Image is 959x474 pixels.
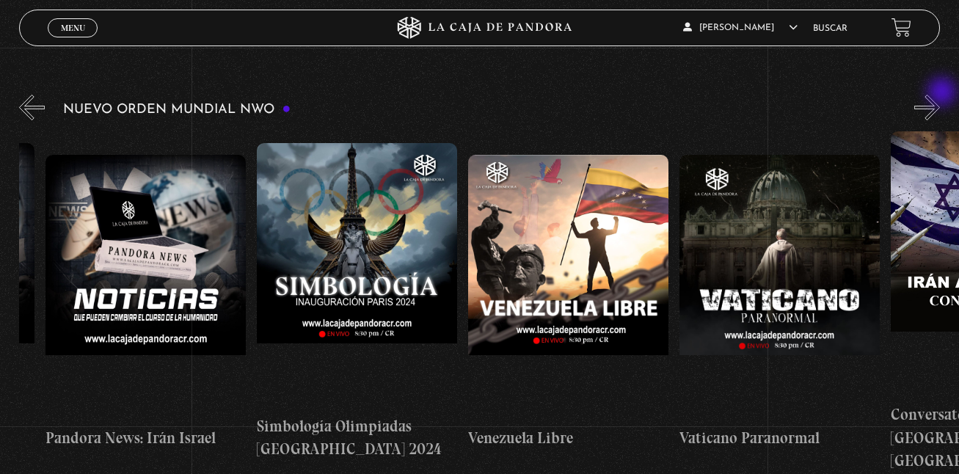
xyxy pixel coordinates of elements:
[257,415,457,461] h4: Simbología Olimpiadas [GEOGRAPHIC_DATA] 2024
[891,18,911,37] a: View your shopping cart
[19,95,45,120] button: Previous
[914,95,940,120] button: Next
[45,426,246,450] h4: Pandora News: Irán Israel
[63,103,291,117] h3: Nuevo Orden Mundial NWO
[61,23,85,32] span: Menu
[813,24,847,33] a: Buscar
[56,36,90,46] span: Cerrar
[468,426,668,450] h4: Venezuela Libre
[257,131,457,473] a: Simbología Olimpiadas [GEOGRAPHIC_DATA] 2024
[45,131,246,473] a: Pandora News: Irán Israel
[683,23,798,32] span: [PERSON_NAME]
[679,131,880,473] a: Vaticano Paranormal
[468,131,668,473] a: Venezuela Libre
[679,426,880,450] h4: Vaticano Paranormal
